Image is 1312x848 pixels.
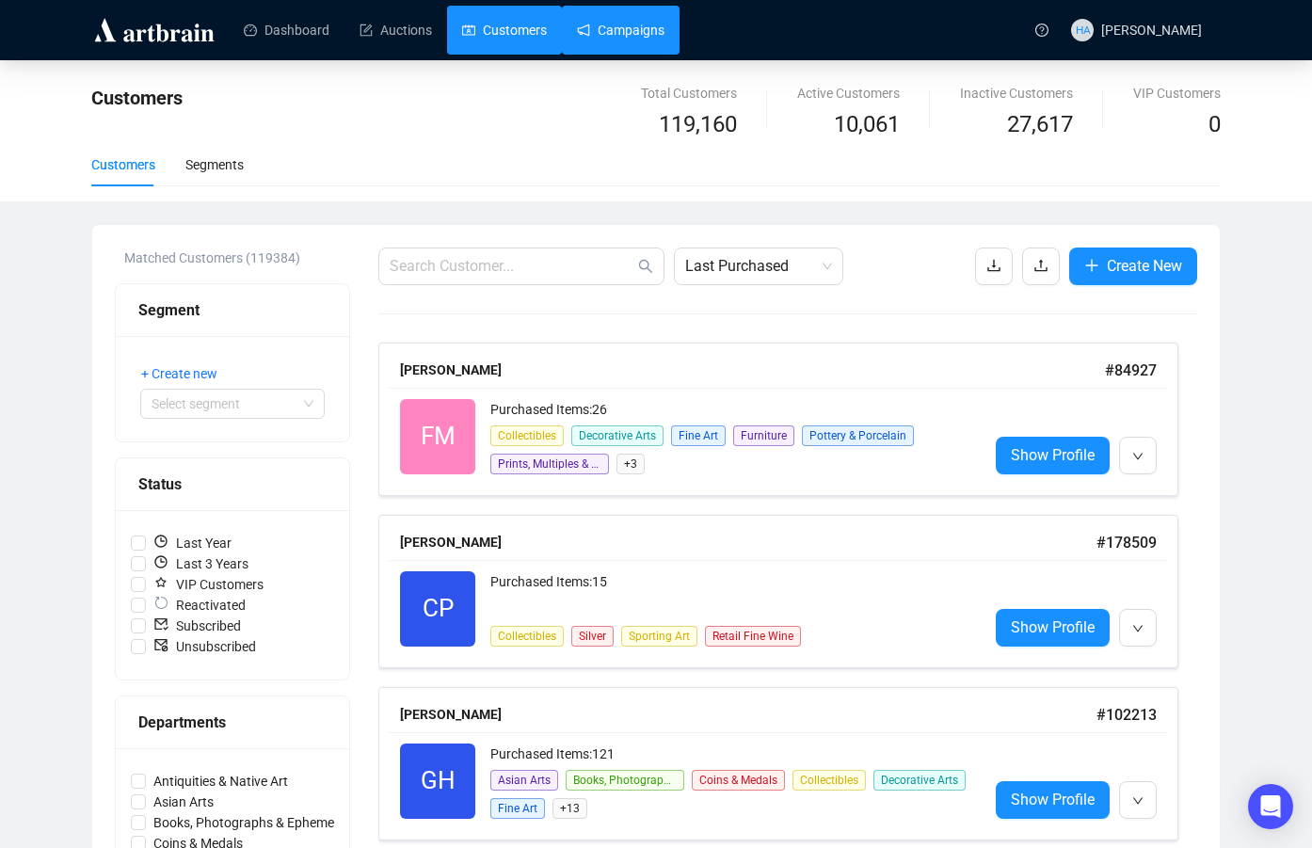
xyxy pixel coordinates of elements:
[616,454,645,474] span: + 3
[146,533,239,553] span: Last Year
[797,83,900,104] div: Active Customers
[1075,21,1090,39] span: HA
[1208,111,1221,137] span: 0
[571,425,664,446] span: Decorative Arts
[1096,534,1157,552] span: # 178509
[141,363,217,384] span: + Create new
[552,798,587,819] span: + 13
[986,258,1001,273] span: download
[360,6,432,55] a: Auctions
[490,770,558,791] span: Asian Arts
[140,359,232,389] button: + Create new
[1011,616,1095,639] span: Show Profile
[638,259,653,274] span: search
[490,626,564,647] span: Collectibles
[571,626,614,647] span: Silver
[834,107,900,143] span: 10,061
[378,515,1197,668] a: [PERSON_NAME]#178509CPPurchased Items:15CollectiblesSilverSporting ArtRetail Fine WineShow Profile
[1132,795,1144,807] span: down
[490,454,609,474] span: Prints, Multiples & Photographs
[91,87,183,109] span: Customers
[577,6,664,55] a: Campaigns
[1069,248,1197,285] button: Create New
[244,6,329,55] a: Dashboard
[1011,443,1095,467] span: Show Profile
[146,574,271,595] span: VIP Customers
[996,437,1110,474] a: Show Profile
[138,472,327,496] div: Status
[421,761,456,800] span: GH
[1101,23,1202,38] span: [PERSON_NAME]
[421,417,456,456] span: FM
[378,343,1197,496] a: [PERSON_NAME]#84927FMPurchased Items:26CollectiblesDecorative ArtsFine ArtFurniturePottery & Porc...
[91,15,217,45] img: logo
[1007,107,1073,143] span: 27,617
[1248,784,1293,829] div: Open Intercom Messenger
[671,425,726,446] span: Fine Art
[91,154,155,175] div: Customers
[146,595,253,616] span: Reactivated
[124,248,350,268] div: Matched Customers (119384)
[490,744,973,767] div: Purchased Items: 121
[705,626,801,647] span: Retail Fine Wine
[685,248,832,284] span: Last Purchased
[1011,788,1095,811] span: Show Profile
[566,770,684,791] span: Books, Photographs & Ephemera
[490,798,545,819] span: Fine Art
[1133,83,1221,104] div: VIP Customers
[400,704,1096,725] div: [PERSON_NAME]
[802,425,914,446] span: Pottery & Porcelain
[1084,258,1099,273] span: plus
[490,571,973,609] div: Purchased Items: 15
[378,687,1197,840] a: [PERSON_NAME]#102213GHPurchased Items:121Asian ArtsBooks, Photographs & EphemeraCoins & MedalsCol...
[621,626,697,647] span: Sporting Art
[390,255,634,278] input: Search Customer...
[146,636,264,657] span: Unsubscribed
[996,609,1110,647] a: Show Profile
[146,616,248,636] span: Subscribed
[146,553,256,574] span: Last 3 Years
[462,6,547,55] a: Customers
[1035,24,1048,37] span: question-circle
[146,792,221,812] span: Asian Arts
[490,399,973,423] div: Purchased Items: 26
[400,360,1105,380] div: [PERSON_NAME]
[873,770,966,791] span: Decorative Arts
[138,711,327,734] div: Departments
[659,107,737,143] span: 119,160
[1132,623,1144,634] span: down
[490,425,564,446] span: Collectibles
[1033,258,1048,273] span: upload
[792,770,866,791] span: Collectibles
[1107,254,1182,278] span: Create New
[1105,361,1157,379] span: # 84927
[960,83,1073,104] div: Inactive Customers
[733,425,794,446] span: Furniture
[423,589,454,628] span: CP
[400,532,1096,552] div: [PERSON_NAME]
[692,770,785,791] span: Coins & Medals
[1096,706,1157,724] span: # 102213
[1132,451,1144,462] span: down
[146,771,296,792] span: Antiquities & Native Art
[185,154,244,175] div: Segments
[138,298,327,322] div: Segment
[146,812,354,833] span: Books, Photographs & Ephemera
[641,83,737,104] div: Total Customers
[996,781,1110,819] a: Show Profile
